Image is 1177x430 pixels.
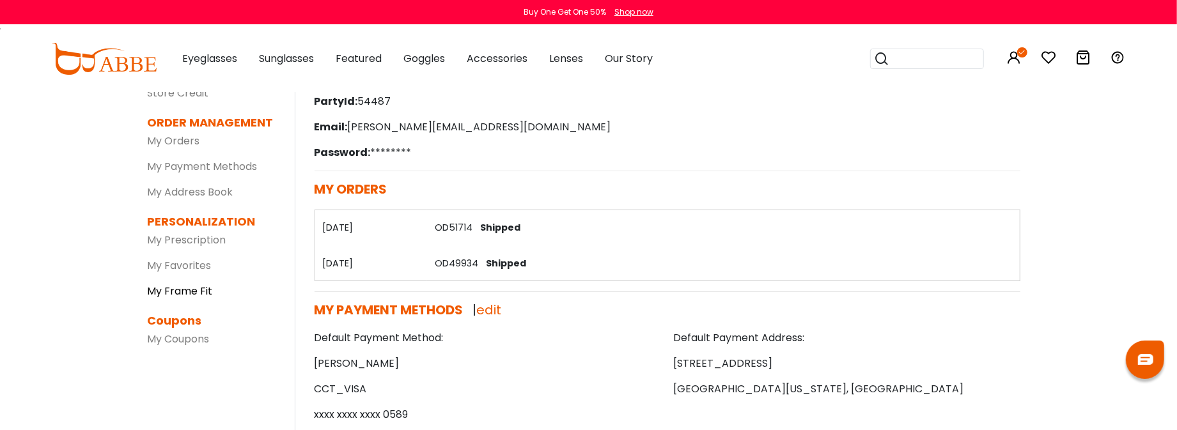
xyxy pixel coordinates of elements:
th: [DATE] [315,210,427,245]
span: Featured [336,51,382,66]
p: [STREET_ADDRESS] [674,356,1020,371]
img: abbeglasses.com [52,43,157,75]
a: My Frame Fit [148,284,213,298]
dt: PERSONALIZATION [148,213,276,230]
a: My Payment Methods [148,159,258,174]
span: PartyId: [315,94,358,109]
th: [DATE] [315,245,427,281]
span: Eyeglasses [182,51,237,66]
span: Shipped [475,221,520,234]
dt: ORDER MANAGEMENT [148,114,276,131]
span: Shipped [481,257,526,270]
img: chat [1138,354,1153,365]
a: My Prescription [148,233,226,247]
strong: Default Payment Address: [674,330,805,345]
p: [GEOGRAPHIC_DATA][US_STATE], [GEOGRAPHIC_DATA] [674,381,1020,397]
a: My Favorites [148,258,212,273]
div: Buy One Get One 50% [524,6,606,18]
a: My Orders [148,134,200,148]
span: Sunglasses [259,51,314,66]
a: edit [477,301,502,319]
p: [PERSON_NAME] [315,356,661,371]
div: Shop now [614,6,653,18]
a: My Coupons [148,332,210,346]
strong: Default Payment Method: [315,330,444,345]
p: xxxx xxxx xxxx 0589 [315,407,661,422]
a: OD49934 [435,257,478,270]
span: Password: [315,145,371,160]
span: | [473,301,502,319]
a: My Address Book [148,185,233,199]
a: Store Credit [148,86,209,100]
span: MY ORDERS [315,180,387,198]
span: Accessories [467,51,527,66]
a: OD51714 [435,221,472,234]
font: 54487 [358,94,391,109]
span: Email: [315,119,348,134]
dt: Coupons [148,312,276,329]
font: [PERSON_NAME][EMAIL_ADDRESS][DOMAIN_NAME] [348,119,611,134]
span: MY PAYMENT METHODS [315,301,464,319]
span: Goggles [403,51,445,66]
p: CCT_VISA [315,381,661,397]
span: Our Story [605,51,653,66]
a: Shop now [608,6,653,17]
span: Lenses [549,51,583,66]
